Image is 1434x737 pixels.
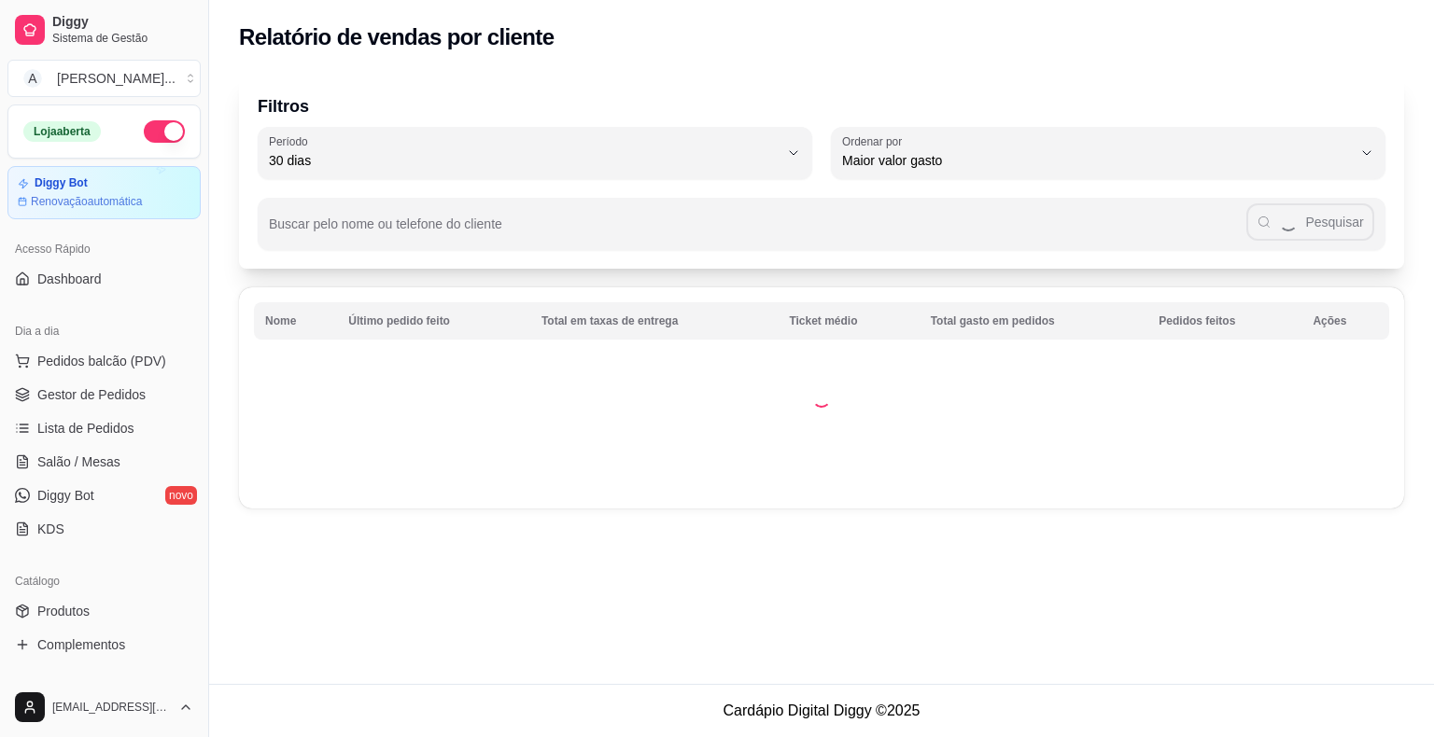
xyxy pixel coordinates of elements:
[7,166,201,219] a: Diggy BotRenovaçãoautomática
[52,31,193,46] span: Sistema de Gestão
[7,60,201,97] button: Select a team
[37,385,146,404] span: Gestor de Pedidos
[269,222,1246,241] input: Buscar pelo nome ou telefone do cliente
[258,93,1385,119] p: Filtros
[7,380,201,410] a: Gestor de Pedidos
[7,566,201,596] div: Catálogo
[7,346,201,376] button: Pedidos balcão (PDV)
[7,596,201,626] a: Produtos
[209,684,1434,737] footer: Cardápio Digital Diggy © 2025
[37,270,102,288] span: Dashboard
[23,69,42,88] span: A
[842,151,1352,170] span: Maior valor gasto
[37,419,134,438] span: Lista de Pedidos
[144,120,185,143] button: Alterar Status
[239,22,555,52] h2: Relatório de vendas por cliente
[52,700,171,715] span: [EMAIL_ADDRESS][DOMAIN_NAME]
[7,514,201,544] a: KDS
[831,127,1385,179] button: Ordenar porMaior valor gasto
[52,14,193,31] span: Diggy
[37,452,120,471] span: Salão / Mesas
[37,486,94,505] span: Diggy Bot
[35,176,88,190] article: Diggy Bot
[23,121,101,142] div: Loja aberta
[269,151,779,170] span: 30 dias
[7,264,201,294] a: Dashboard
[57,69,176,88] div: [PERSON_NAME] ...
[37,352,166,370] span: Pedidos balcão (PDV)
[37,520,64,538] span: KDS
[258,127,812,179] button: Período30 dias
[269,133,314,149] label: Período
[7,7,201,52] a: DiggySistema de Gestão
[7,685,201,730] button: [EMAIL_ADDRESS][DOMAIN_NAME]
[842,133,908,149] label: Ordenar por
[7,316,201,346] div: Dia a dia
[37,635,125,654] span: Complementos
[812,389,831,408] div: Loading
[7,630,201,660] a: Complementos
[31,194,142,209] article: Renovação automática
[37,602,90,620] span: Produtos
[7,413,201,443] a: Lista de Pedidos
[7,234,201,264] div: Acesso Rápido
[7,447,201,477] a: Salão / Mesas
[7,480,201,510] a: Diggy Botnovo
